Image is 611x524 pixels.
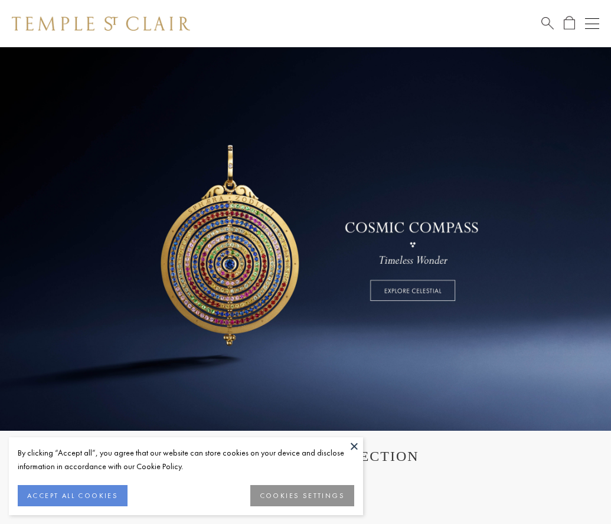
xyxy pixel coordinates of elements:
a: Open Shopping Bag [564,16,575,31]
a: Search [541,16,554,31]
div: By clicking “Accept all”, you agree that our website can store cookies on your device and disclos... [18,446,354,473]
img: Temple St. Clair [12,17,190,31]
button: ACCEPT ALL COOKIES [18,485,128,506]
button: Open navigation [585,17,599,31]
button: COOKIES SETTINGS [250,485,354,506]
